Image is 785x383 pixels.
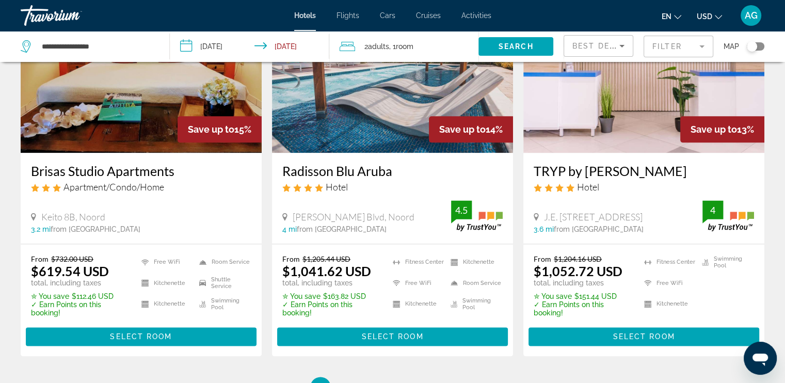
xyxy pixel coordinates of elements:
[31,163,251,179] a: Brisas Studio Apartments
[282,263,371,279] ins: $1,041.62 USD
[294,11,316,20] a: Hotels
[26,327,257,346] button: Select Room
[697,9,722,24] button: Change currency
[461,11,491,20] a: Activities
[478,37,553,56] button: Search
[697,254,754,270] li: Swimming Pool
[31,279,129,287] p: total, including taxes
[534,254,551,263] span: From
[534,300,631,317] p: ✓ Earn Points on this booking!
[738,5,764,26] button: User Menu
[293,211,414,222] span: [PERSON_NAME] Blvd, Noord
[31,225,51,233] span: 3.2 mi
[110,332,172,341] span: Select Room
[388,296,445,311] li: Kitchenette
[368,42,389,51] span: Adults
[51,254,93,263] del: $732.00 USD
[364,39,389,54] span: 2
[337,11,359,20] a: Flights
[745,10,758,21] span: AG
[63,181,164,193] span: Apartment/Condo/Home
[445,296,503,311] li: Swimming Pool
[577,181,599,193] span: Hotel
[282,279,380,287] p: total, including taxes
[662,12,671,21] span: en
[136,296,194,311] li: Kitchenette
[697,12,712,21] span: USD
[31,300,129,317] p: ✓ Earn Points on this booking!
[528,329,759,341] a: Select Room
[31,263,109,279] ins: $619.54 USD
[282,300,380,317] p: ✓ Earn Points on this booking!
[528,327,759,346] button: Select Room
[329,31,478,62] button: Travelers: 2 adults, 0 children
[702,204,723,216] div: 4
[136,254,194,270] li: Free WiFi
[188,124,234,135] span: Save up to
[544,211,643,222] span: J.E. [STREET_ADDRESS]
[388,254,445,270] li: Fitness Center
[451,200,503,231] img: trustyou-badge.svg
[572,40,624,52] mat-select: Sort by
[429,116,513,142] div: 14%
[534,181,754,193] div: 4 star Hotel
[416,11,441,20] a: Cruises
[41,211,105,222] span: Keito 8B, Noord
[31,254,49,263] span: From
[554,225,644,233] span: from [GEOGRAPHIC_DATA]
[277,329,508,341] a: Select Room
[282,254,300,263] span: From
[21,2,124,29] a: Travorium
[534,292,631,300] p: $151.44 USD
[361,332,423,341] span: Select Room
[380,11,395,20] a: Cars
[282,225,297,233] span: 4 mi
[31,181,251,193] div: 3 star Apartment
[445,254,503,270] li: Kitchenette
[388,275,445,291] li: Free WiFi
[389,39,413,54] span: , 1
[194,254,251,270] li: Room Service
[680,116,764,142] div: 13%
[572,42,626,50] span: Best Deals
[644,35,713,58] button: Filter
[282,292,380,300] p: $163.82 USD
[702,200,754,231] img: trustyou-badge.svg
[534,292,572,300] span: ✮ You save
[499,42,534,51] span: Search
[662,9,681,24] button: Change language
[691,124,737,135] span: Save up to
[639,296,696,311] li: Kitchenette
[26,329,257,341] a: Select Room
[445,275,503,291] li: Room Service
[534,263,622,279] ins: $1,052.72 USD
[302,254,350,263] del: $1,205.44 USD
[613,332,675,341] span: Select Room
[136,275,194,291] li: Kitchenette
[194,296,251,311] li: Swimming Pool
[178,116,262,142] div: 15%
[326,181,348,193] span: Hotel
[194,275,251,291] li: Shuttle Service
[396,42,413,51] span: Room
[534,279,631,287] p: total, including taxes
[51,225,140,233] span: from [GEOGRAPHIC_DATA]
[31,292,129,300] p: $112.46 USD
[282,181,503,193] div: 4 star Hotel
[282,163,503,179] a: Radisson Blu Aruba
[451,204,472,216] div: 4.5
[297,225,387,233] span: from [GEOGRAPHIC_DATA]
[534,163,754,179] a: TRYP by [PERSON_NAME]
[554,254,602,263] del: $1,204.16 USD
[282,292,321,300] span: ✮ You save
[639,275,696,291] li: Free WiFi
[170,31,329,62] button: Check-in date: May 10, 2026 Check-out date: May 14, 2026
[724,39,739,54] span: Map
